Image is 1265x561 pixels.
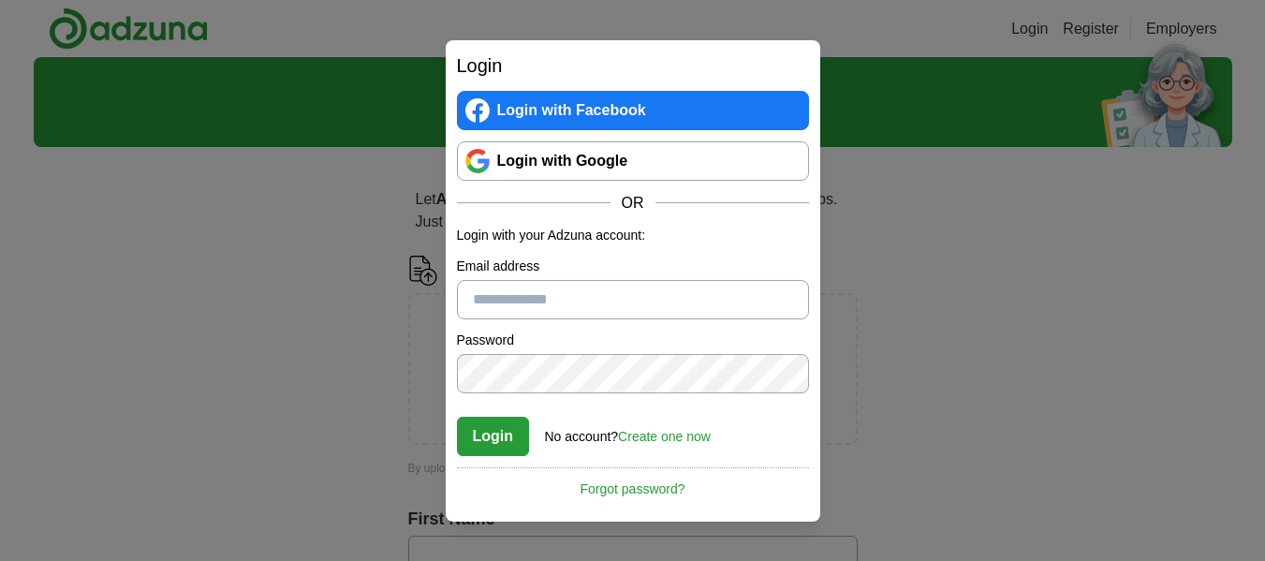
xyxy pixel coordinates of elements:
a: Forgot password? [457,467,809,499]
p: Login with your Adzuna account: [457,226,809,245]
label: Email address [457,257,809,276]
a: Create one now [618,429,711,444]
a: Login with Facebook [457,91,809,130]
div: No account? [545,416,711,447]
button: Login [457,417,530,456]
a: Login with Google [457,141,809,181]
h2: Login [457,52,809,80]
span: OR [610,192,655,214]
label: Password [457,331,809,350]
